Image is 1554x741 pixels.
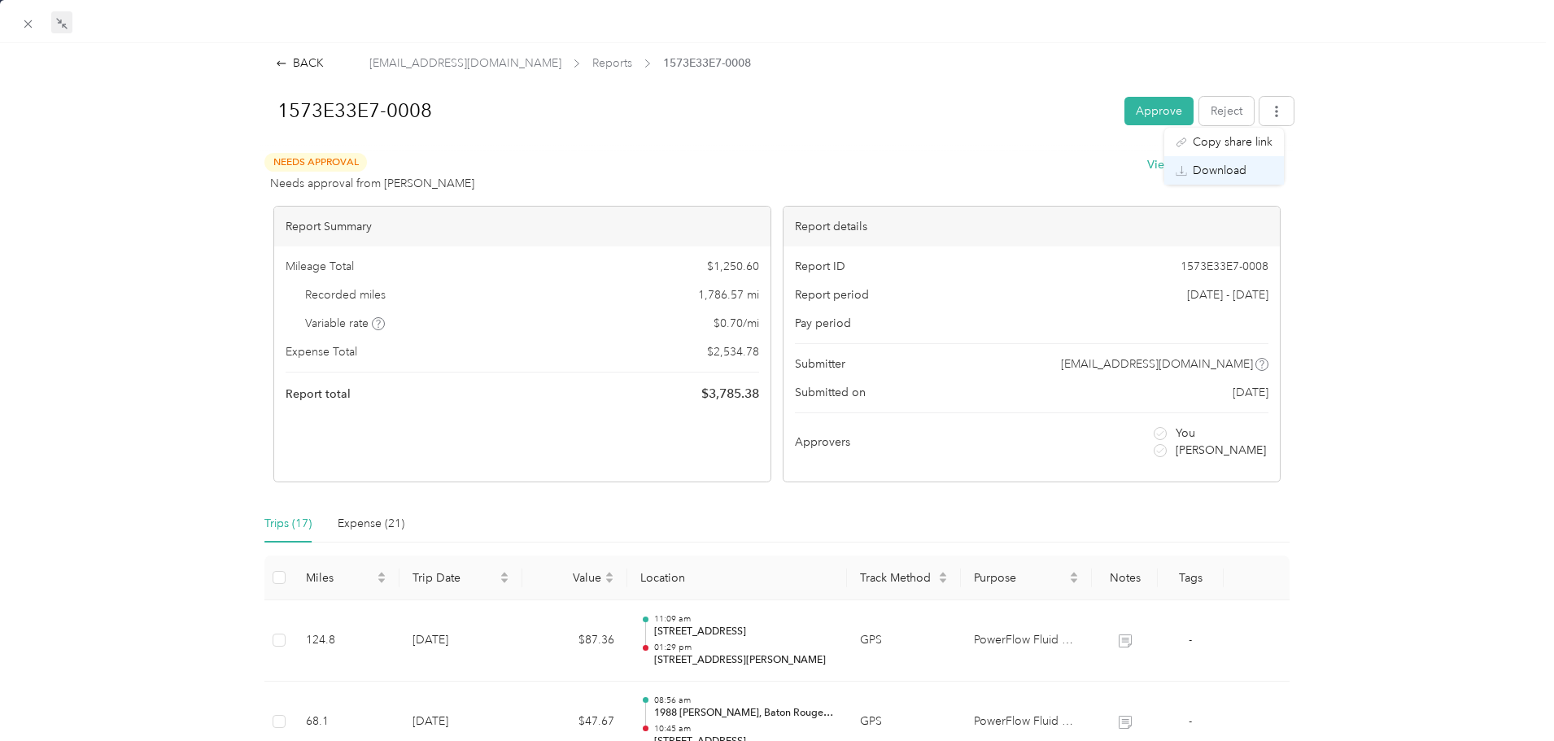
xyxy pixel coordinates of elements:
span: caret-up [1069,569,1079,579]
span: Download [1193,162,1246,179]
span: [DATE] - [DATE] [1187,286,1268,303]
span: Track Method [860,571,935,585]
span: [PERSON_NAME] [1176,442,1266,459]
th: Location [627,556,846,600]
h1: 1573E33E7-0008 [260,91,1112,130]
th: Purpose [961,556,1093,600]
span: Needs Approval [264,153,367,172]
p: [STREET_ADDRESS][PERSON_NAME] [654,653,834,668]
span: Submitter [795,355,845,373]
span: Needs approval from [PERSON_NAME] [270,175,474,192]
div: BACK [276,54,324,72]
td: GPS [847,600,961,682]
span: - [1189,714,1192,728]
span: [EMAIL_ADDRESS][DOMAIN_NAME] [1061,355,1253,373]
span: Copy share link [1193,133,1272,150]
span: Variable rate [305,315,385,332]
span: [EMAIL_ADDRESS][DOMAIN_NAME] [369,54,561,72]
div: Report details [784,207,1280,246]
span: $ 0.70 / mi [714,315,759,332]
span: 1,786.57 mi [698,286,759,303]
button: Reject [1199,97,1254,125]
span: Approvers [795,434,850,451]
span: $ 1,250.60 [707,258,759,275]
span: 1573E33E7-0008 [663,54,751,72]
span: 1573E33E7-0008 [1181,258,1268,275]
span: caret-down [605,576,614,586]
span: caret-down [500,576,509,586]
div: Report Summary [274,207,770,246]
span: Report total [286,386,351,403]
div: Trips (17) [264,515,312,533]
span: caret-down [938,576,948,586]
span: Submitted on [795,384,866,401]
td: 124.8 [293,600,399,682]
span: $ 2,534.78 [707,343,759,360]
th: Value [522,556,627,600]
span: caret-down [1069,576,1079,586]
span: Reports [592,54,632,72]
span: Report period [795,286,869,303]
span: Recorded miles [305,286,386,303]
th: Track Method [847,556,961,600]
th: Miles [293,556,399,600]
button: Approve [1124,97,1194,125]
span: Mileage Total [286,258,354,275]
span: Pay period [795,315,851,332]
p: 01:29 pm [654,642,834,653]
span: Trip Date [413,571,496,585]
p: 11:09 am [654,613,834,625]
p: 1988 [PERSON_NAME], Baton Rouge, [GEOGRAPHIC_DATA] [654,706,834,721]
div: Expense (21) [338,515,404,533]
span: Purpose [974,571,1067,585]
td: [DATE] [399,600,522,682]
span: - [1189,633,1192,647]
p: 08:56 am [654,695,834,706]
p: 10:45 am [654,723,834,734]
span: caret-up [500,569,509,579]
th: Tags [1158,556,1224,600]
span: Expense Total [286,343,357,360]
span: [DATE] [1233,384,1268,401]
span: Value [535,571,601,585]
td: $87.36 [522,600,627,682]
button: Viewactivity & comments [1147,156,1281,173]
p: [STREET_ADDRESS] [654,625,834,639]
span: Miles [306,571,373,585]
iframe: Everlance-gr Chat Button Frame [1463,650,1554,741]
span: Report ID [795,258,845,275]
span: You [1176,425,1195,442]
td: PowerFlow Fluid Systems, LLC [961,600,1093,682]
span: $ 3,785.38 [701,384,759,403]
span: caret-down [377,576,386,586]
th: Notes [1092,556,1158,600]
span: caret-up [605,569,614,579]
th: Trip Date [399,556,522,600]
span: caret-up [377,569,386,579]
span: caret-up [938,569,948,579]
